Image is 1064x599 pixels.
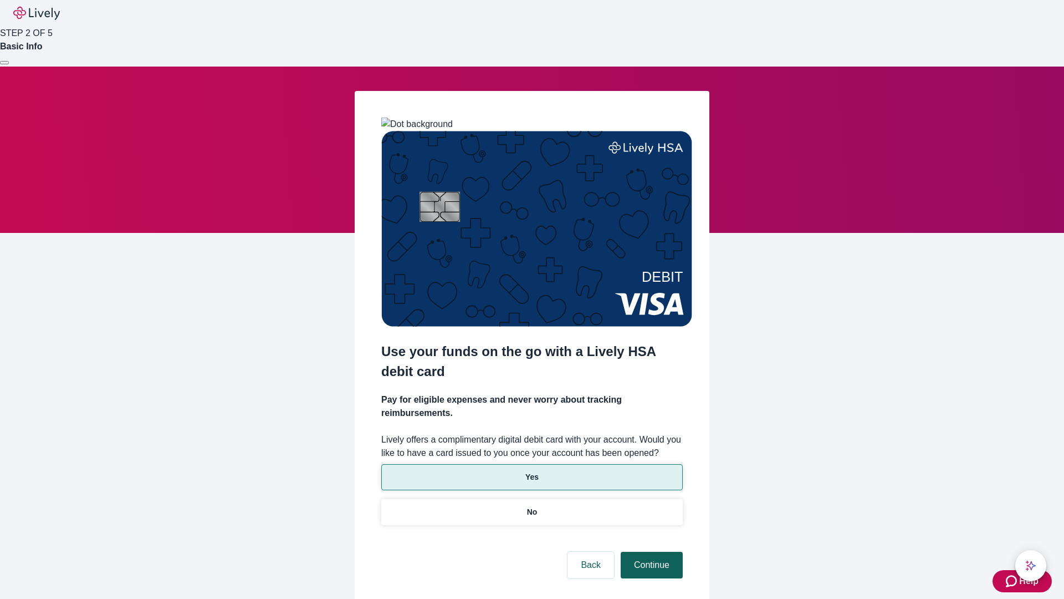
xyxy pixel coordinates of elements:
h2: Use your funds on the go with a Lively HSA debit card [381,342,683,382]
span: Help [1019,575,1039,588]
img: Lively [13,7,60,20]
img: Debit card [381,131,692,327]
button: Back [567,552,614,578]
svg: Lively AI Assistant [1025,560,1036,571]
button: Continue [621,552,683,578]
p: No [527,506,538,518]
label: Lively offers a complimentary digital debit card with your account. Would you like to have a card... [381,433,683,460]
button: No [381,499,683,525]
button: Zendesk support iconHelp [993,570,1052,592]
svg: Zendesk support icon [1006,575,1019,588]
img: Dot background [381,118,453,131]
p: Yes [525,471,539,483]
button: Yes [381,464,683,490]
h4: Pay for eligible expenses and never worry about tracking reimbursements. [381,393,683,420]
button: chat [1015,550,1046,581]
